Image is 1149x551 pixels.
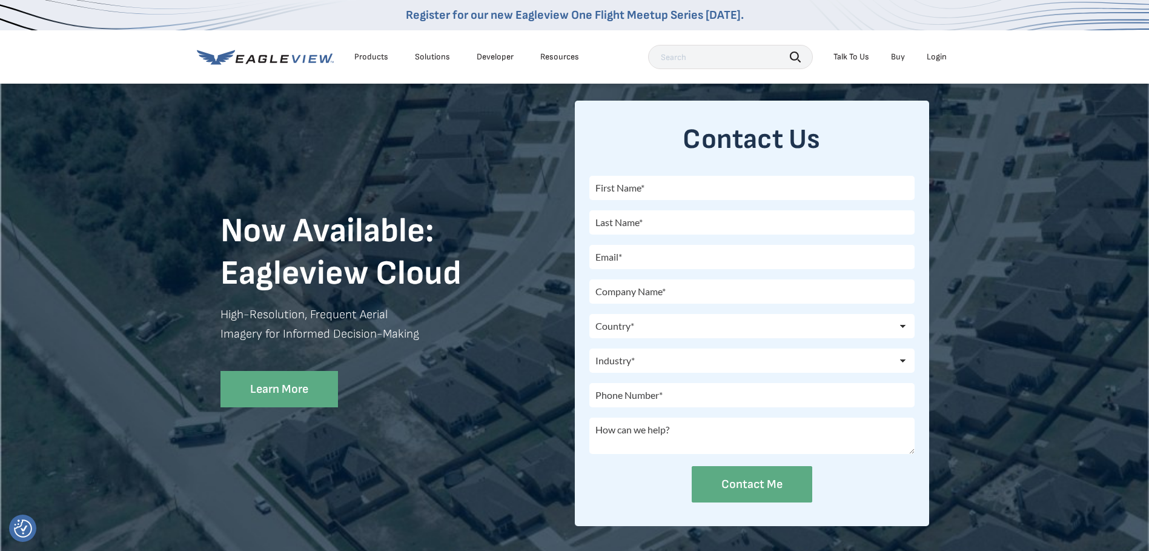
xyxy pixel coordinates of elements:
[220,327,419,341] strong: Imagery for Informed Decision-Making
[589,176,915,200] input: First Name*
[14,519,32,538] button: Consent Preferences
[891,52,905,62] a: Buy
[589,383,915,407] input: Phone Number*
[14,519,32,538] img: Revisit consent button
[220,307,388,322] strong: High-Resolution, Frequent Aerial
[589,210,915,235] input: Last Name*
[354,52,388,62] div: Products
[589,245,915,269] input: Email*
[477,52,514,62] a: Developer
[589,279,915,304] input: Company Name*
[220,371,338,408] a: Learn More
[648,45,813,69] input: Search
[833,52,869,62] div: Talk To Us
[415,52,450,62] div: Solutions
[540,52,579,62] div: Resources
[692,466,812,503] input: Contact Me
[220,210,575,295] h1: Now Available: Eagleview Cloud
[683,123,820,156] strong: Contact Us
[406,8,744,22] a: Register for our new Eagleview One Flight Meetup Series [DATE].
[927,52,947,62] div: Login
